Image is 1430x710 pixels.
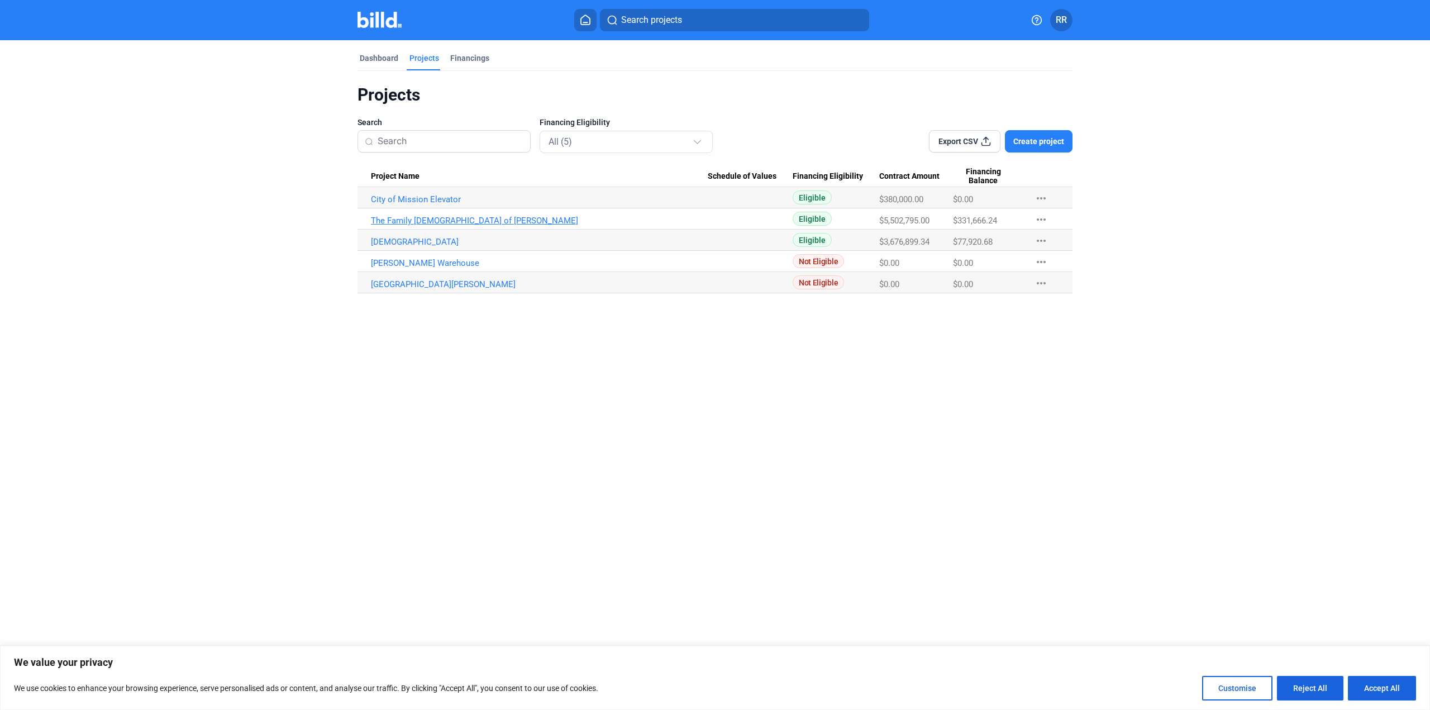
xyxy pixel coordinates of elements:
[1056,13,1067,27] span: RR
[793,190,832,204] span: Eligible
[621,13,682,27] span: Search projects
[371,237,708,247] a: [DEMOGRAPHIC_DATA]
[938,136,978,147] span: Export CSV
[371,279,708,289] a: [GEOGRAPHIC_DATA][PERSON_NAME]
[708,171,793,182] div: Schedule of Values
[879,258,899,268] span: $0.00
[879,194,923,204] span: $380,000.00
[1050,9,1072,31] button: RR
[1348,676,1416,701] button: Accept All
[953,216,997,226] span: $331,666.24
[371,194,708,204] a: City of Mission Elevator
[371,216,708,226] a: The Family [DEMOGRAPHIC_DATA] of [PERSON_NAME]
[879,171,940,182] span: Contract Amount
[371,258,708,268] a: [PERSON_NAME] Warehouse
[708,171,776,182] span: Schedule of Values
[793,171,879,182] div: Financing Eligibility
[409,53,439,64] div: Projects
[1005,130,1072,153] button: Create project
[1035,255,1048,269] mat-icon: more_horiz
[1035,213,1048,226] mat-icon: more_horiz
[549,136,572,147] mat-select-trigger: All (5)
[793,212,832,226] span: Eligible
[953,167,1023,186] div: Financing Balance
[14,656,1416,669] p: We value your privacy
[793,171,863,182] span: Financing Eligibility
[357,12,402,28] img: Billd Company Logo
[600,9,869,31] button: Search projects
[953,194,973,204] span: $0.00
[879,171,954,182] div: Contract Amount
[1035,234,1048,247] mat-icon: more_horiz
[879,279,899,289] span: $0.00
[360,53,398,64] div: Dashboard
[1013,136,1064,147] span: Create project
[1035,192,1048,205] mat-icon: more_horiz
[14,682,598,695] p: We use cookies to enhance your browsing experience, serve personalised ads or content, and analys...
[1277,676,1343,701] button: Reject All
[378,130,523,153] input: Search
[953,167,1013,186] span: Financing Balance
[793,275,844,289] span: Not Eligible
[357,84,1072,106] div: Projects
[953,279,973,289] span: $0.00
[450,53,489,64] div: Financings
[1202,676,1272,701] button: Customise
[371,171,420,182] span: Project Name
[953,258,973,268] span: $0.00
[953,237,993,247] span: $77,920.68
[879,216,929,226] span: $5,502,795.00
[1035,277,1048,290] mat-icon: more_horiz
[540,117,610,128] span: Financing Eligibility
[793,254,844,268] span: Not Eligible
[879,237,929,247] span: $3,676,899.34
[371,171,708,182] div: Project Name
[793,233,832,247] span: Eligible
[357,117,382,128] span: Search
[929,130,1000,153] button: Export CSV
